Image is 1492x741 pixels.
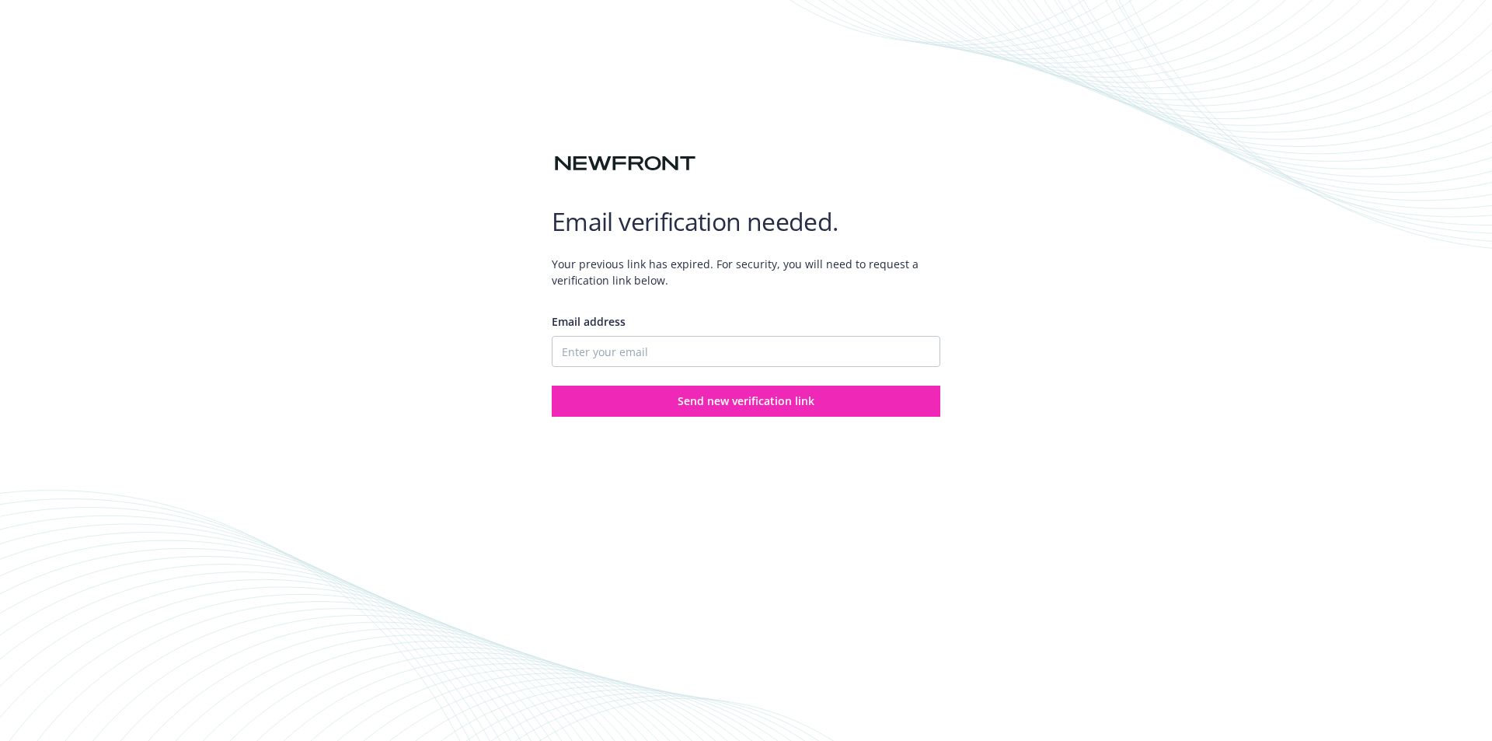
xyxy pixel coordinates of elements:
input: Enter your email [552,336,940,367]
img: Newfront logo [552,150,699,177]
span: Send new verification link [678,393,814,408]
span: Email address [552,314,626,329]
button: Send new verification link [552,386,940,417]
h1: Email verification needed. [552,206,940,237]
span: Your previous link has expired. For security, you will need to request a verification link below. [552,243,940,301]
